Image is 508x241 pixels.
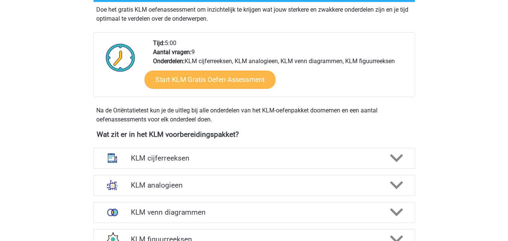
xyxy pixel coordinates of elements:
h4: KLM analogieen [131,181,377,189]
h4: KLM cijferreeksen [131,154,377,162]
a: Start KLM Gratis Oefen Assessment [144,70,275,88]
a: venn diagrammen KLM venn diagrammen [90,202,418,223]
b: Onderdelen: [153,58,185,65]
div: Doe het gratis KLM oefenassessment om inzichtelijk te krijgen wat jouw sterkere en zwakkere onder... [93,2,415,23]
b: Tijd: [153,39,165,47]
img: venn diagrammen [103,203,122,222]
img: Klok [102,39,140,76]
img: cijferreeksen [103,148,122,168]
img: analogieen [103,175,122,195]
h4: Wat zit er in het KLM voorbereidingspakket? [97,130,412,139]
b: Aantal vragen: [153,49,191,56]
a: cijferreeksen KLM cijferreeksen [90,148,418,169]
h4: KLM venn diagrammen [131,208,377,217]
a: analogieen KLM analogieen [90,175,418,196]
div: Na de Oriëntatietest kun je de uitleg bij alle onderdelen van het KLM-oefenpakket doornemen en ee... [93,106,415,124]
div: 5:00 9 KLM cijferreeksen, KLM analogieen, KLM venn diagrammen, KLM figuurreeksen [147,39,414,97]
